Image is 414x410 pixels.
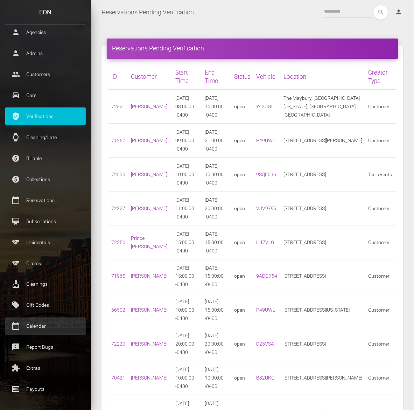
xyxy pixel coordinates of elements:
[202,64,231,90] th: End Time
[111,375,125,381] a: 70421
[5,44,86,62] a: person Admins
[374,5,388,20] button: search
[5,171,86,188] a: paid Collections
[131,172,167,177] a: [PERSON_NAME]
[10,279,80,290] p: Cleanings
[202,327,231,361] td: [DATE] 20:00:00 -0400
[365,192,397,225] td: Customer
[131,341,167,347] a: [PERSON_NAME]
[5,128,86,146] a: watch Cleaning/Late
[281,158,365,192] td: [STREET_ADDRESS]
[202,124,231,158] td: [DATE] 21:00:00 -0400
[173,225,202,259] td: [DATE] 15:00:00 -0400
[112,44,393,53] h4: Reservations Pending Verification
[5,297,86,314] a: local_offer Gift Codes
[365,361,397,395] td: Customer
[253,64,281,90] th: Vehicle
[10,153,80,164] p: Billable
[10,132,80,143] p: Cleaning/Late
[281,192,365,225] td: [STREET_ADDRESS]
[5,339,86,356] a: feedback Report Bugs
[10,174,80,185] p: Collections
[173,158,202,192] td: [DATE] 10:00:00 -0400
[365,259,397,293] td: Customer
[281,124,365,158] td: [STREET_ADDRESS][PERSON_NAME]
[131,375,167,381] a: [PERSON_NAME]
[281,64,365,90] th: Location
[256,239,274,245] a: H47VLG
[131,138,167,143] a: [PERSON_NAME]
[131,206,167,211] a: [PERSON_NAME]
[256,138,275,143] a: P49UWL
[202,259,231,293] td: [DATE] 15:00:00 -0400
[231,327,253,361] td: open
[173,293,202,327] td: [DATE] 10:00:00 -0400
[128,64,173,90] th: Customer
[10,195,80,206] p: Reservations
[281,259,365,293] td: [STREET_ADDRESS]
[365,158,397,192] td: TeslaRents
[102,4,194,21] a: Reservations Pending Verification
[231,124,253,158] td: open
[111,206,125,211] a: 72227
[111,138,125,143] a: 71257
[5,234,86,251] a: sports Incidentals
[5,150,86,167] a: paid Billable
[131,235,167,249] a: Prince [PERSON_NAME]
[111,341,125,347] a: 72220
[231,158,253,192] td: open
[5,255,86,272] a: sports Claims
[202,90,231,124] td: [DATE] 16:00:00 -0400
[131,307,167,313] a: [PERSON_NAME]
[256,104,274,109] a: Y42UGL
[202,293,231,327] td: [DATE] 15:00:00 -0400
[231,259,253,293] td: open
[10,321,80,332] p: Calendar
[111,273,125,279] a: 71965
[231,361,253,395] td: open
[5,381,86,398] a: money Payouts
[231,293,253,327] td: open
[111,307,125,313] a: 66502
[131,104,167,109] a: [PERSON_NAME]
[173,90,202,124] td: [DATE] 08:00:00 -0400
[173,259,202,293] td: [DATE] 15:00:00 -0400
[256,341,274,347] a: D23VSA
[5,192,86,209] a: calendar_today Reservations
[10,384,80,395] p: Payouts
[202,192,231,225] td: [DATE] 20:00:00 -0400
[231,90,253,124] td: open
[5,86,86,104] a: drive_eta Cars
[365,64,397,90] th: Creator Type
[365,225,397,259] td: Customer
[5,276,86,293] a: cleaning_services Cleanings
[365,90,397,124] td: Customer
[5,318,86,335] a: calendar_today Calendar
[365,327,397,361] td: Customer
[231,225,253,259] td: open
[10,90,80,100] p: Cars
[202,158,231,192] td: [DATE] 10:00:00 -0400
[5,360,86,377] a: extension Extras
[256,172,276,177] a: 9SQE636
[281,293,365,327] td: [STREET_ADDRESS][US_STATE]
[10,363,80,374] p: Extras
[202,225,231,259] td: [DATE] 15:00:00 -0400
[231,64,253,90] th: Status
[10,258,80,269] p: Claims
[111,172,125,177] a: 72530
[10,69,80,79] p: Customers
[173,327,202,361] td: [DATE] 20:00:00 -0400
[5,213,86,230] a: card_membership Subscriptions
[108,64,128,90] th: ID
[173,64,202,90] th: Start Time
[173,192,202,225] td: [DATE] 11:00:00 -0400
[131,273,167,279] a: [PERSON_NAME]
[365,293,397,327] td: Customer
[281,361,365,395] td: [STREET_ADDRESS][PERSON_NAME]
[256,273,277,279] a: 9ADG754
[365,124,397,158] td: Customer
[111,104,125,109] a: 72521
[395,8,402,15] i: person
